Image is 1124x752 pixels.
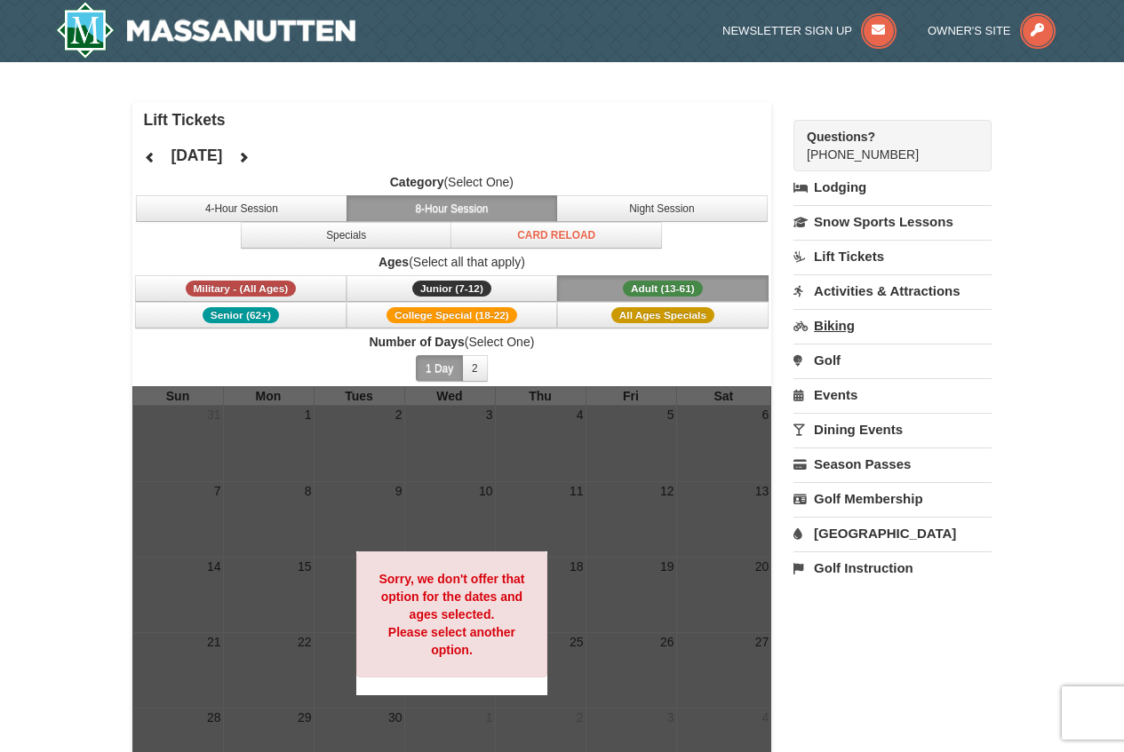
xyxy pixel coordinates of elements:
button: All Ages Specials [557,302,769,329]
a: Golf [793,344,992,376]
label: (Select all that apply) [132,253,772,271]
strong: Number of Days [369,335,464,349]
label: (Select One) [132,333,772,351]
button: College Special (18-22) [347,302,558,329]
a: [GEOGRAPHIC_DATA] [793,517,992,550]
span: Adult (13-61) [623,281,703,297]
a: Massanutten Resort [56,2,356,59]
span: Senior (62+) [203,307,279,323]
button: Specials [241,222,452,249]
a: Activities & Attractions [793,274,992,307]
span: All Ages Specials [611,307,714,323]
a: Owner's Site [928,24,1056,37]
img: Massanutten Resort Logo [56,2,356,59]
strong: Category [390,175,444,189]
a: Season Passes [793,447,992,480]
button: 8-Hour Session [347,195,558,222]
button: Night Session [556,195,768,222]
button: 2 [462,355,488,382]
span: Newsletter Sign Up [722,24,852,37]
a: Events [793,378,992,411]
button: Card Reload [450,222,662,249]
button: Senior (62+) [135,302,347,329]
span: College Special (18-22) [387,307,517,323]
h4: Lift Tickets [144,111,772,129]
button: Military - (All Ages) [135,275,347,302]
button: 4-Hour Session [136,195,347,222]
span: Military - (All Ages) [186,281,297,297]
a: Golf Membership [793,482,992,515]
a: Lodging [793,171,992,203]
span: Junior (7-12) [412,281,491,297]
a: Newsletter Sign Up [722,24,897,37]
a: Biking [793,309,992,342]
button: Junior (7-12) [347,275,558,302]
strong: Questions? [807,130,875,144]
a: Golf Instruction [793,551,992,584]
a: Snow Sports Lessons [793,205,992,238]
label: (Select One) [132,173,772,191]
button: 1 Day [416,355,463,382]
a: Dining Events [793,413,992,446]
strong: Ages [379,255,409,269]
span: [PHONE_NUMBER] [807,128,960,162]
span: Owner's Site [928,24,1011,37]
strong: Sorry, we don't offer that option for the dates and ages selected. Please select another option. [379,572,524,657]
h4: [DATE] [171,146,222,164]
button: Adult (13-61) [557,275,769,302]
a: Lift Tickets [793,240,992,273]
